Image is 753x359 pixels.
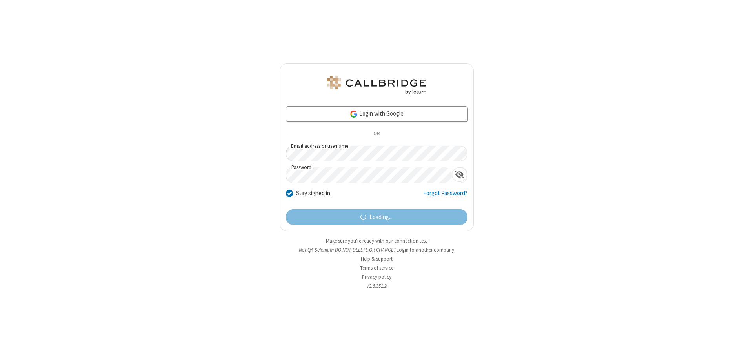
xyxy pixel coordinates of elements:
button: Loading... [286,209,467,225]
span: Loading... [369,213,393,222]
img: QA Selenium DO NOT DELETE OR CHANGE [326,76,427,94]
button: Login to another company [397,246,454,254]
div: Show password [452,167,467,182]
li: Not QA Selenium DO NOT DELETE OR CHANGE? [280,246,474,254]
a: Forgot Password? [423,189,467,204]
a: Terms of service [360,265,393,271]
a: Make sure you're ready with our connection test [326,238,427,244]
a: Privacy policy [362,274,391,280]
input: Email address or username [286,146,467,161]
a: Help & support [361,256,393,262]
label: Stay signed in [296,189,330,198]
a: Login with Google [286,106,467,122]
img: google-icon.png [349,110,358,118]
input: Password [286,167,452,183]
li: v2.6.351.2 [280,282,474,290]
span: OR [370,129,383,140]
